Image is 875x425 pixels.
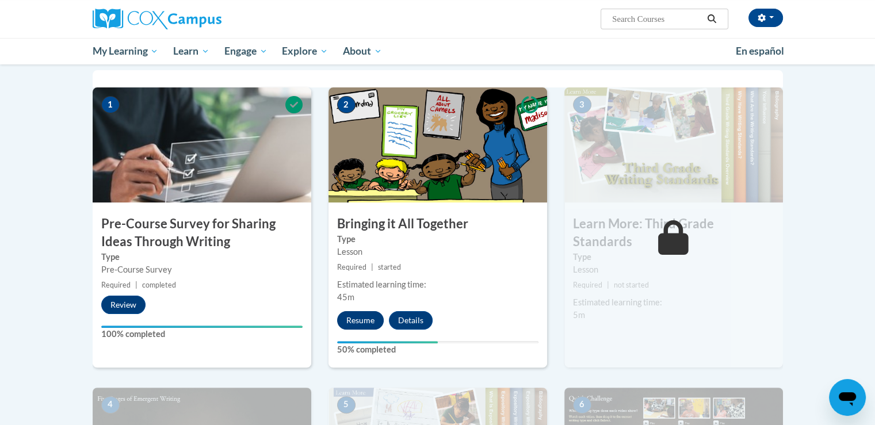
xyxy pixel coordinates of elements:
a: My Learning [85,38,166,64]
span: About [343,44,382,58]
a: Learn [166,38,217,64]
a: Explore [274,38,335,64]
span: 5 [337,396,356,413]
label: Type [101,251,303,263]
div: Main menu [75,38,800,64]
a: Engage [217,38,275,64]
span: Required [337,263,366,271]
button: Details [389,311,433,330]
h3: Bringing it All Together [328,215,547,233]
label: Type [337,233,538,246]
button: Review [101,296,146,314]
img: Course Image [564,87,783,202]
span: 1 [101,96,120,113]
label: Type [573,251,774,263]
h3: Pre-Course Survey for Sharing Ideas Through Writing [93,215,311,251]
img: Cox Campus [93,9,221,29]
span: 6 [573,396,591,413]
span: completed [142,281,176,289]
span: 3 [573,96,591,113]
img: Course Image [93,87,311,202]
span: Required [573,281,602,289]
span: My Learning [92,44,158,58]
div: Pre-Course Survey [101,263,303,276]
span: Learn [173,44,209,58]
span: 5m [573,310,585,320]
div: Your progress [101,326,303,328]
label: 50% completed [337,343,538,356]
img: Course Image [328,87,547,202]
a: En español [728,39,792,63]
a: About [335,38,389,64]
button: Account Settings [748,9,783,27]
span: 45m [337,292,354,302]
div: Lesson [337,246,538,258]
iframe: Button to launch messaging window [829,379,866,416]
span: Required [101,281,131,289]
div: Estimated learning time: [337,278,538,291]
span: Explore [282,44,328,58]
input: Search Courses [611,12,703,26]
label: 100% completed [101,328,303,340]
button: Resume [337,311,384,330]
div: Your progress [337,341,438,343]
a: Cox Campus [93,9,311,29]
button: Search [703,12,720,26]
span: 2 [337,96,356,113]
span: not started [614,281,649,289]
span: | [135,281,137,289]
span: started [378,263,401,271]
div: Lesson [573,263,774,276]
span: Engage [224,44,268,58]
span: | [371,263,373,271]
div: Estimated learning time: [573,296,774,309]
span: | [607,281,609,289]
h3: Learn More: Third Grade Standards [564,215,783,251]
span: 4 [101,396,120,413]
span: En español [736,45,784,57]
